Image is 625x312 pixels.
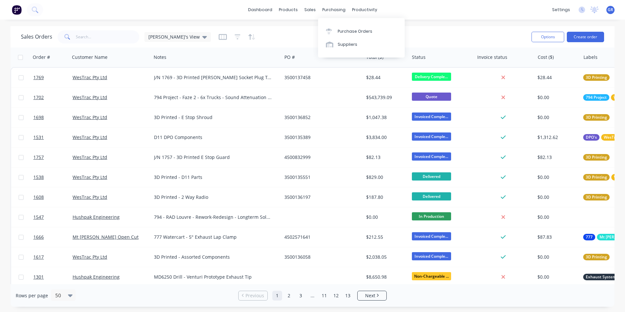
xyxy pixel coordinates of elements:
div: 4502571641 [284,234,357,240]
div: $543,739.09 [366,94,405,101]
span: 1608 [33,194,44,200]
div: $0.00 [537,274,576,280]
button: 3D Printing [583,114,610,121]
div: $0.00 [537,114,576,121]
div: $2,038.05 [366,254,405,260]
a: Mt [PERSON_NAME] Open Cut [73,234,139,240]
span: Next [365,292,375,299]
div: 3D Printed - E Stop Shroud [154,114,273,121]
span: WesTrac [604,134,620,141]
div: 3D Printed - D11 Parts [154,174,273,181]
div: $1,047.38 [366,114,405,121]
span: 1757 [33,154,44,161]
button: 3D Printing [583,254,610,260]
a: Page 3 [296,291,306,301]
span: 3D Printing [586,74,607,81]
span: Delivered [412,192,451,200]
div: productivity [349,5,380,15]
a: 1702 [33,88,73,107]
div: J/N 1757 - 3D Printed E Stop Guard [154,154,273,161]
a: 1769 [33,68,73,87]
div: Purchase Orders [338,28,372,34]
div: PO # [284,54,295,61]
img: Factory [12,5,22,15]
span: In Production [412,212,451,220]
div: $0.00 [366,214,405,220]
ul: Pagination [236,291,389,301]
a: Page 2 [284,291,294,301]
div: MD6250 Drill - Venturi Prototype Exhaust Tip [154,274,273,280]
div: $0.00 [537,174,576,181]
span: GR [608,7,613,13]
span: 777 [586,234,593,240]
span: 1769 [33,74,44,81]
a: WesTrac Pty Ltd [73,94,107,100]
div: $829.00 [366,174,405,181]
div: Invoice status [477,54,507,61]
div: $0.00 [537,254,576,260]
span: 1538 [33,174,44,181]
a: Hushpak Engineering [73,214,120,220]
span: Invoiced Comple... [412,252,451,260]
div: $212.55 [366,234,405,240]
div: $8,650.98 [366,274,405,280]
span: 1547 [33,214,44,220]
a: WesTrac Pty Ltd [73,194,107,200]
a: Page 1 is your current page [272,291,282,301]
span: 1698 [33,114,44,121]
div: $28.44 [366,74,405,81]
span: Delivery Comple... [412,73,451,81]
span: 3D Printing [586,174,607,181]
span: [PERSON_NAME]'s View [148,33,200,40]
span: 1531 [33,134,44,141]
a: WesTrac Pty Ltd [73,174,107,180]
div: $187.80 [366,194,405,200]
div: J/N 1769 - 3D Printed [PERSON_NAME] Socket Plug Tamex HUSH200073 Shipped Date [DATE] [154,74,273,81]
div: D11 DPO Components [154,134,273,141]
button: 3D Printing [583,154,610,161]
a: 1617 [33,247,73,267]
div: 777 Watercart - 5" Exhaust Lap Clamp [154,234,273,240]
a: 1666 [33,227,73,247]
a: 1757 [33,147,73,167]
div: 3D Printed - Assorted Components [154,254,273,260]
a: Jump forward [308,291,317,301]
span: Delivered [412,172,451,181]
div: 794 Project - Faze 2 - 6x Trucks - Sound Attenuation Full Kit [154,94,273,101]
span: 3D Printing [586,114,607,121]
div: 3500136058 [284,254,357,260]
div: $87.83 [537,234,576,240]
span: Quote [412,93,451,101]
div: $82.13 [537,154,576,161]
a: Page 13 [343,291,353,301]
input: Search... [76,30,140,43]
div: Customer Name [72,54,108,61]
a: Suppliers [318,38,405,51]
div: 3500136197 [284,194,357,200]
div: 3D Printed - 2 Way Radio [154,194,273,200]
a: WesTrac Pty Ltd [73,154,107,160]
div: 4500832999 [284,154,357,161]
div: 794 - RAD Louvre - Rework-Redesign - Longterm Solution Tamex connote HUSH200061 Shipped Date [DATE] [154,214,273,220]
div: Notes [154,54,166,61]
span: 3D Printing [586,194,607,200]
div: 3500135389 [284,134,357,141]
div: purchasing [319,5,349,15]
span: 1617 [33,254,44,260]
h1: Sales Orders [21,34,52,40]
a: WesTrac Pty Ltd [73,114,107,120]
span: 794 Project [586,94,607,101]
span: Invoiced Comple... [412,113,451,121]
a: Purchase Orders [318,25,405,38]
span: Non-Chargeable ... [412,272,451,280]
a: 1301 [33,267,73,287]
div: 3500135551 [284,174,357,181]
div: settings [549,5,573,15]
div: Cost ($) [538,54,554,61]
button: 3D Printing [583,194,610,200]
div: $1,312.62 [537,134,576,141]
span: Rows per page [16,292,48,299]
a: 1531 [33,128,73,147]
button: 3D Printing [583,74,610,81]
a: Previous page [239,292,267,299]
